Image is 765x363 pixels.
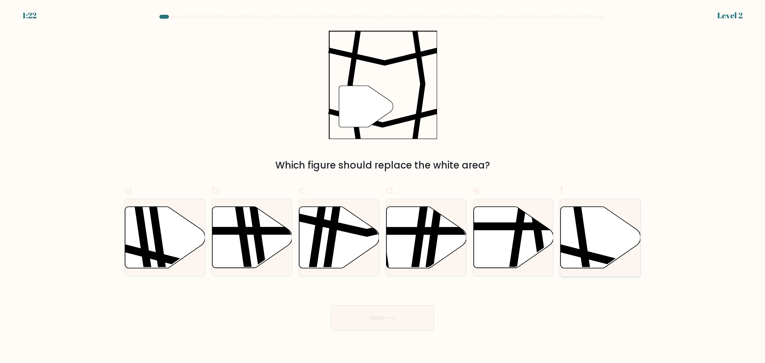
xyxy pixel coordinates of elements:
span: e. [473,182,482,198]
span: d. [386,182,395,198]
button: Next [331,305,434,331]
div: 1:22 [22,10,37,22]
span: a. [124,182,134,198]
div: Which figure should replace the white area? [129,158,636,173]
span: c. [298,182,307,198]
g: " [339,86,393,127]
span: b. [212,182,221,198]
span: f. [560,182,565,198]
div: Level 2 [717,10,743,22]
